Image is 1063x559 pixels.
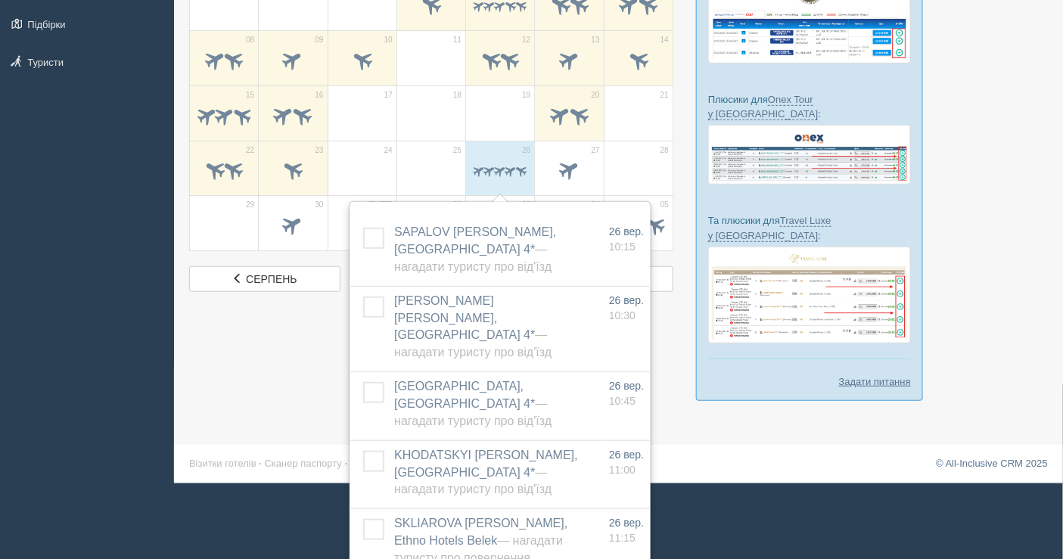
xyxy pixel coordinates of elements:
a: [PERSON_NAME] [PERSON_NAME], [GEOGRAPHIC_DATA] 4*— Нагадати туристу про від'їзд [394,294,552,359]
span: 12 [522,35,530,45]
span: 10 [384,35,393,45]
a: © All-Inclusive CRM 2025 [936,458,1048,469]
a: Travel Luxe у [GEOGRAPHIC_DATA] [708,215,831,241]
span: 17 [384,90,393,101]
p: Та плюсики для : [708,213,911,242]
span: 10:45 [609,395,636,407]
a: 26 вер. 10:45 [609,378,644,408]
span: 21 [660,90,669,101]
span: 26 вер. [609,380,644,392]
span: 23 [315,145,323,156]
span: SAPALOV [PERSON_NAME], [GEOGRAPHIC_DATA] 4* [394,225,556,273]
p: Плюсики для : [708,92,911,121]
span: 30 [315,200,323,210]
span: 10:15 [609,241,636,253]
span: 18 [453,90,462,101]
span: 15 [246,90,254,101]
span: 04 [592,200,600,210]
span: 26 вер. [609,225,644,238]
span: 26 [522,145,530,156]
span: 24 [384,145,393,156]
a: Візитки готелів [189,458,256,469]
span: 11:00 [609,464,636,476]
span: 22 [246,145,254,156]
span: 03 [522,200,530,210]
img: travel-luxe-%D0%BF%D0%BE%D0%B4%D0%B1%D0%BE%D1%80%D0%BA%D0%B0-%D1%81%D1%80%D0%BC-%D0%B4%D0%BB%D1%8... [708,247,911,344]
span: 11 [453,35,462,45]
span: 26 вер. [609,449,644,461]
a: 26 вер. 10:15 [609,224,644,254]
span: 25 [453,145,462,156]
span: · [259,458,262,469]
span: 27 [592,145,600,156]
span: 10:30 [609,309,636,321]
span: серпень [246,273,297,285]
a: серпень [189,266,340,292]
img: onex-tour-proposal-crm-for-travel-agency.png [708,125,911,185]
span: 26 вер. [609,517,644,529]
span: 13 [592,35,600,45]
span: 14 [660,35,669,45]
span: [PERSON_NAME] [PERSON_NAME], [GEOGRAPHIC_DATA] 4* [394,294,552,359]
span: 29 [246,200,254,210]
span: 19 [522,90,530,101]
span: 28 [660,145,669,156]
span: [GEOGRAPHIC_DATA], [GEOGRAPHIC_DATA] 4* [394,380,552,427]
a: [GEOGRAPHIC_DATA], [GEOGRAPHIC_DATA] 4*— Нагадати туристу про від'їзд [394,380,552,427]
span: [DATE] [368,200,392,210]
span: 02 [453,200,462,210]
span: 20 [592,90,600,101]
span: 26 вер. [609,294,644,306]
a: SAPALOV [PERSON_NAME], [GEOGRAPHIC_DATA] 4*— Нагадати туристу про від'їзд [394,225,556,273]
a: 26 вер. 11:15 [609,515,644,545]
a: 26 вер. 11:00 [609,447,644,477]
a: 26 вер. 10:30 [609,293,644,323]
a: KHODATSKYI [PERSON_NAME], [GEOGRAPHIC_DATA] 4*— Нагадати туристу про від'їзд [394,449,577,496]
span: 05 [660,200,669,210]
span: · [345,458,348,469]
span: 08 [246,35,254,45]
span: 11:15 [609,532,636,544]
span: — Нагадати туристу про від'їзд [394,243,552,273]
span: 16 [315,90,323,101]
a: Сканер паспорту [265,458,342,469]
span: — Нагадати туристу про від'їзд [394,397,552,427]
a: Задати питання [839,374,911,389]
span: 09 [315,35,323,45]
span: KHODATSKYI [PERSON_NAME], [GEOGRAPHIC_DATA] 4* [394,449,577,496]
